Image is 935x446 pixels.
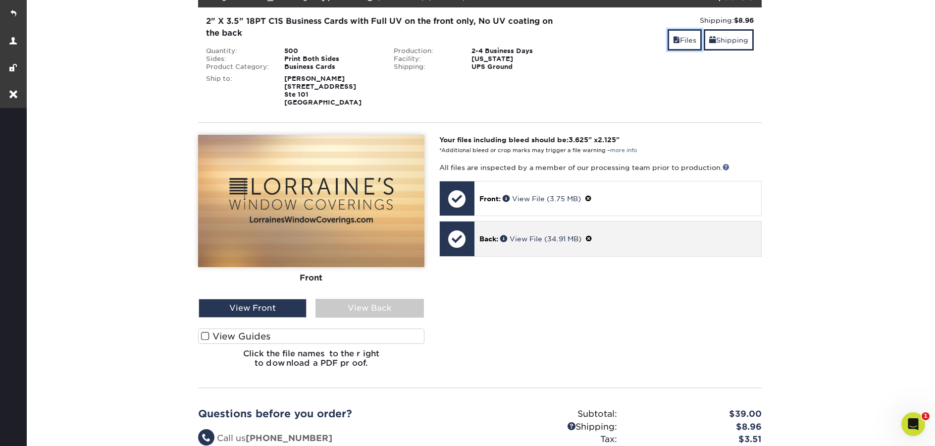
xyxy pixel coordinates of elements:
[922,412,930,420] span: 1
[480,433,624,446] div: Tax:
[198,408,472,420] h2: Questions before you order?
[198,267,424,289] div: Front
[610,147,637,154] a: more info
[206,15,566,39] div: 2" X 3.5" 18PT C1S Business Cards with Full UV on the front only, No UV coating on the back
[386,55,465,63] div: Facility:
[901,412,925,436] iframe: Intercom live chat
[668,29,702,51] a: Files
[581,15,754,25] div: Shipping:
[734,16,754,24] strong: $8.96
[709,36,716,44] span: shipping
[503,195,581,203] a: View File (3.75 MB)
[439,136,620,144] strong: Your files including bleed should be: " x "
[199,55,277,63] div: Sides:
[480,408,624,421] div: Subtotal:
[598,136,616,144] span: 2.125
[480,421,624,434] div: Shipping:
[284,75,362,106] strong: [PERSON_NAME] [STREET_ADDRESS] Ste 101 [GEOGRAPHIC_DATA]
[624,433,769,446] div: $3.51
[199,75,277,107] div: Ship to:
[386,47,465,55] div: Production:
[199,299,307,318] div: View Front
[464,47,573,55] div: 2-4 Business Days
[439,147,637,154] small: *Additional bleed or crop marks may trigger a file warning –
[439,163,762,172] p: All files are inspected by a member of our processing team prior to production.
[198,329,424,344] label: View Guides
[277,47,386,55] div: 500
[569,136,588,144] span: 3.625
[199,47,277,55] div: Quantity:
[624,421,769,434] div: $8.96
[673,36,680,44] span: files
[464,63,573,71] div: UPS Ground
[315,299,423,318] div: View Back
[277,63,386,71] div: Business Cards
[479,195,501,203] span: Front:
[624,408,769,421] div: $39.00
[386,63,465,71] div: Shipping:
[277,55,386,63] div: Print Both Sides
[500,235,581,243] a: View File (34.91 MB)
[479,235,498,243] span: Back:
[464,55,573,63] div: [US_STATE]
[198,432,472,445] li: Call us
[704,29,754,51] a: Shipping
[199,63,277,71] div: Product Category:
[198,349,424,376] h6: Click the file names to the right to download a PDF proof.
